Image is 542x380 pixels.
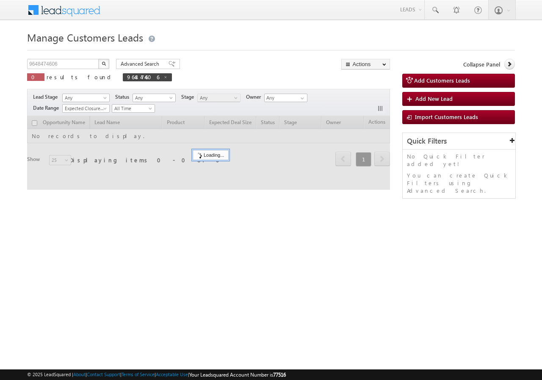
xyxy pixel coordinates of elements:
[403,133,515,150] div: Quick Filters
[27,31,143,44] span: Manage Customers Leads
[133,94,176,102] a: Any
[407,172,511,194] p: You can create Quick Filters using Advanced Search.
[415,95,453,102] span: Add New Lead
[63,94,107,102] span: Any
[62,94,110,102] a: Any
[181,93,197,101] span: Stage
[121,60,162,68] span: Advanced Search
[73,372,86,377] a: About
[33,104,62,112] span: Date Range
[133,94,173,102] span: Any
[87,372,120,377] a: Contact Support
[264,94,307,102] input: Type to Search
[27,371,286,379] span: © 2025 LeadSquared | | | | |
[273,372,286,378] span: 77516
[102,61,106,66] img: Search
[407,153,511,168] p: No Quick Filter added yet!
[414,77,470,84] span: Add Customers Leads
[33,93,61,101] span: Lead Stage
[415,113,478,120] span: Import Customers Leads
[47,73,114,80] span: results found
[62,104,110,113] a: Expected Closure Date
[246,93,264,101] span: Owner
[296,94,307,103] a: Show All Items
[198,94,238,102] span: Any
[127,73,159,80] span: 9648474606
[63,105,107,112] span: Expected Closure Date
[463,61,500,68] span: Collapse Panel
[122,372,155,377] a: Terms of Service
[156,372,188,377] a: Acceptable Use
[112,104,155,113] a: All Time
[197,94,241,102] a: Any
[341,59,390,69] button: Actions
[112,105,152,112] span: All Time
[193,150,229,160] div: Loading...
[31,73,40,80] span: 0
[189,372,286,378] span: Your Leadsquared Account Number is
[115,93,133,101] span: Status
